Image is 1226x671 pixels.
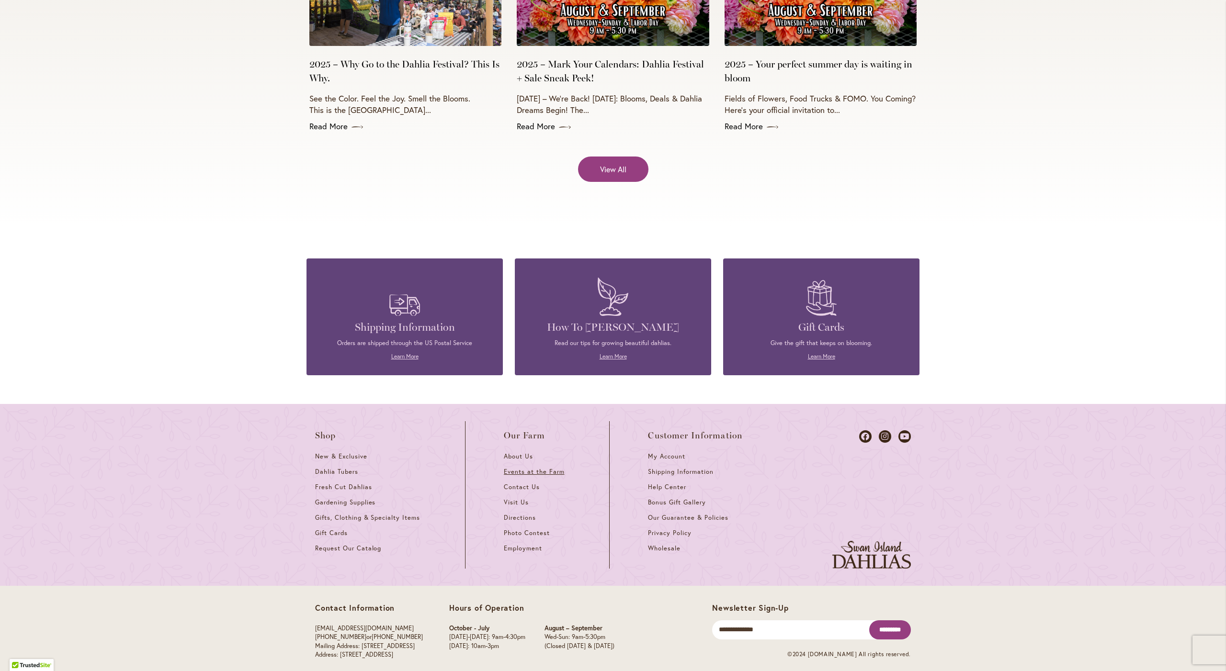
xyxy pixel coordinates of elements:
[504,468,564,476] span: Events at the Farm
[725,121,917,132] a: Read More
[315,544,381,552] span: Request Our Catalog
[600,164,626,175] span: View All
[600,353,627,360] a: Learn More
[859,430,872,443] a: Dahlias on Facebook
[315,452,367,460] span: New & Exclusive
[545,633,614,642] p: Wed-Sun: 9am-5:30pm
[315,431,336,440] span: Shop
[504,452,533,460] span: About Us
[898,430,911,443] a: Dahlias on Youtube
[648,544,681,552] span: Wholesale
[545,624,614,633] p: August – September
[449,603,614,613] p: Hours of Operation
[315,603,423,613] p: Contact Information
[648,468,713,476] span: Shipping Information
[879,430,891,443] a: Dahlias on Instagram
[315,468,358,476] span: Dahlia Tubers
[648,452,685,460] span: My Account
[315,498,375,506] span: Gardening Supplies
[504,483,540,491] span: Contact Us
[309,93,501,116] p: See the Color. Feel the Joy. Smell the Blooms. This is the [GEOGRAPHIC_DATA]...
[517,93,709,116] p: [DATE] – We’re Back! [DATE]: Blooms, Deals & Dahlia Dreams Begin! The...
[578,157,648,182] a: View All
[712,603,788,613] span: Newsletter Sign-Up
[529,321,697,334] h4: How To [PERSON_NAME]
[504,529,550,537] span: Photo Contest
[738,339,905,347] p: Give the gift that keeps on blooming.
[315,624,414,632] a: [EMAIL_ADDRESS][DOMAIN_NAME]
[725,93,917,116] p: Fields of Flowers, Food Trucks & FOMO. You Coming? Here’s your official invitation to...
[504,514,536,522] span: Directions
[449,633,525,642] p: [DATE]-[DATE]: 9am-4:30pm
[648,431,743,440] span: Customer Information
[309,121,501,132] a: Read More
[517,121,709,132] a: Read More
[315,633,366,641] a: [PHONE_NUMBER]
[309,57,501,85] a: 2025 – Why Go to the Dahlia Festival? This Is Why.
[321,321,488,334] h4: Shipping Information
[372,633,423,641] a: [PHONE_NUMBER]
[648,483,686,491] span: Help Center
[321,339,488,347] p: Orders are shipped through the US Postal Service
[738,321,905,334] h4: Gift Cards
[529,339,697,347] p: Read our tips for growing beautiful dahlias.
[504,431,545,440] span: Our Farm
[315,529,348,537] span: Gift Cards
[517,57,709,85] a: 2025 – Mark Your Calendars: Dahlia Festival + Sale Sneak Peek!
[648,514,728,522] span: Our Guarantee & Policies
[315,624,423,660] p: or Mailing Address: [STREET_ADDRESS] Address: [STREET_ADDRESS]
[504,544,542,552] span: Employment
[391,353,419,360] a: Learn More
[808,353,835,360] a: Learn More
[725,57,917,85] a: 2025 – Your perfect summer day is waiting in bloom
[648,498,705,506] span: Bonus Gift Gallery
[449,624,525,633] p: October - July
[315,483,372,491] span: Fresh Cut Dahlias
[315,514,420,522] span: Gifts, Clothing & Specialty Items
[648,529,692,537] span: Privacy Policy
[504,498,529,506] span: Visit Us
